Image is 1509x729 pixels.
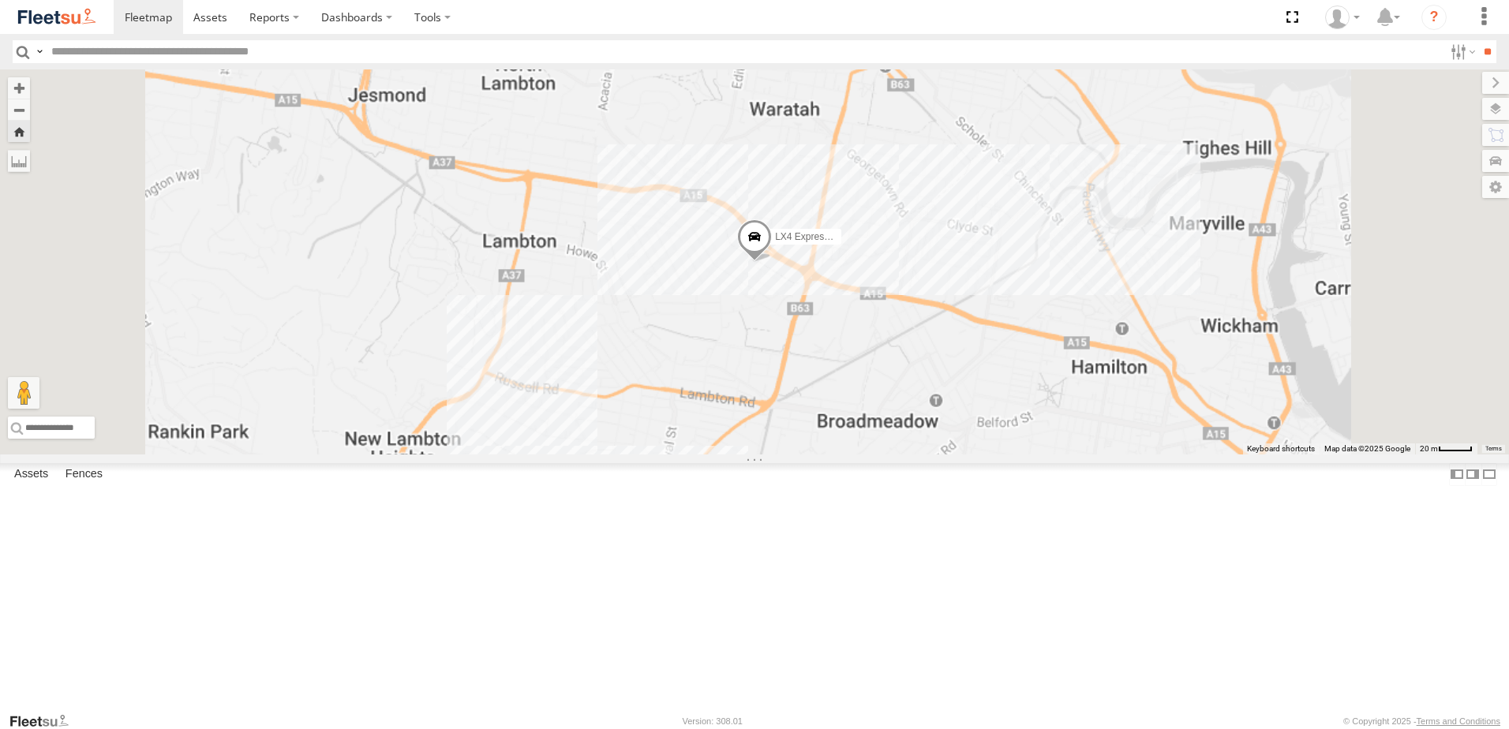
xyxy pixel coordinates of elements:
div: Brodie Roesler [1320,6,1365,29]
div: © Copyright 2025 - [1343,716,1500,726]
button: Map Scale: 20 m per 40 pixels [1415,443,1477,454]
a: Terms (opens in new tab) [1485,446,1502,452]
label: Assets [6,463,56,485]
label: Fences [58,463,110,485]
a: Visit our Website [9,713,81,729]
i: ? [1421,5,1447,30]
button: Zoom out [8,99,30,121]
label: Search Query [33,40,46,63]
span: 20 m [1420,444,1438,453]
span: LX4 Express Ute [775,232,846,243]
button: Zoom in [8,77,30,99]
label: Dock Summary Table to the Left [1449,463,1465,486]
a: Terms and Conditions [1417,716,1500,726]
label: Hide Summary Table [1481,463,1497,486]
button: Zoom Home [8,121,30,142]
img: fleetsu-logo-horizontal.svg [16,6,98,28]
div: Version: 308.01 [683,716,743,726]
label: Search Filter Options [1444,40,1478,63]
label: Dock Summary Table to the Right [1465,463,1481,486]
button: Keyboard shortcuts [1247,443,1315,454]
label: Map Settings [1482,176,1509,198]
span: Map data ©2025 Google [1324,444,1410,453]
button: Drag Pegman onto the map to open Street View [8,377,39,409]
label: Measure [8,150,30,172]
